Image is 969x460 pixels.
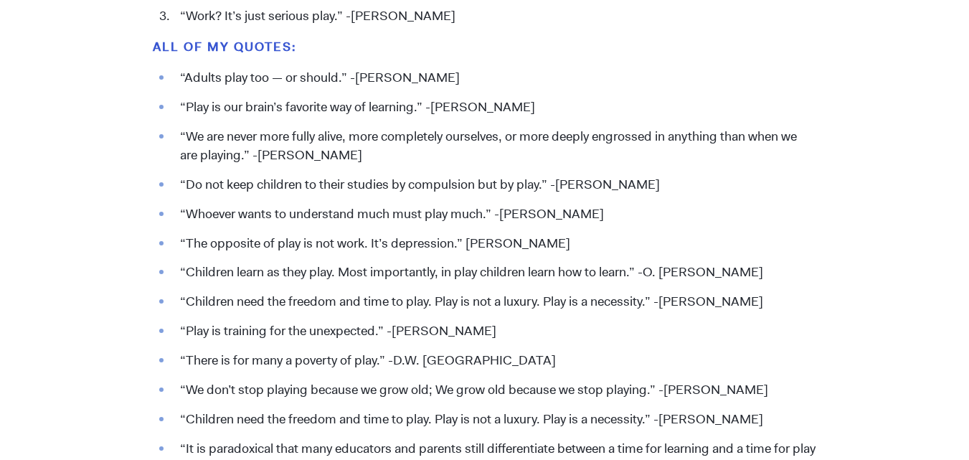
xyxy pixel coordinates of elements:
li: “Children learn as they play. Most importantly, in play children learn how to learn.” -O. [PERSON... [173,263,816,282]
li: “Do not keep children to their studies by compulsion but by play.” -[PERSON_NAME] [173,176,816,194]
li: “Play is training for the unexpected.” -[PERSON_NAME] [173,322,816,341]
li: “There is for many a poverty of play.” -D.W. [GEOGRAPHIC_DATA] [173,352,816,370]
li: “We are never more fully alive, more completely ourselves, or more deeply engrossed in anything t... [173,128,816,165]
li: “Play is our brain’s favorite way of learning.” -[PERSON_NAME] [173,98,816,117]
li: “Children need the freedom and time to play. Play is not a luxury. Play is a necessity.” -[PERSON... [173,293,816,311]
li: “Whoever wants to understand much must play much.” -[PERSON_NAME] [173,205,816,224]
li: “Work? It’s just serious play.” -[PERSON_NAME] [173,7,816,26]
li: “Children need the freedom and time to play. Play is not a luxury. Play is a necessity.” -[PERSON... [173,410,816,429]
li: “The opposite of play is not work. It’s depression.” [PERSON_NAME] [173,235,816,253]
li: “We don’t stop playing because we grow old; We grow old because we stop playing.” -[PERSON_NAME] [173,381,816,400]
li: “Adults play too — or should.” -[PERSON_NAME] [173,69,816,88]
strong: All of my QUOTES: [153,39,297,55]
